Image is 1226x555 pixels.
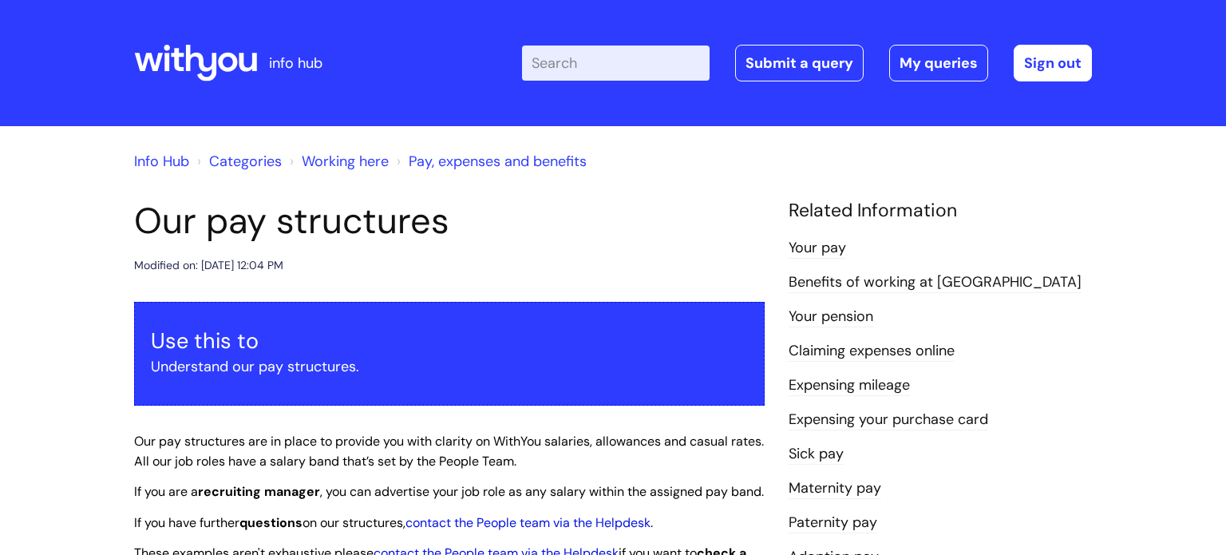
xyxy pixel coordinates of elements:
[735,45,864,81] a: Submit a query
[286,149,389,174] li: Working here
[522,46,710,81] input: Search
[134,152,189,171] a: Info Hub
[151,328,748,354] h3: Use this to
[789,513,877,533] a: Paternity pay
[151,354,748,379] p: Understand our pay structures.
[239,514,303,531] strong: questions
[134,483,764,500] span: If you are a , you can advertise your job role as any salary within the assigned pay band.
[789,375,910,396] a: Expensing mileage
[393,149,587,174] li: Pay, expenses and benefits
[789,272,1082,293] a: Benefits of working at [GEOGRAPHIC_DATA]
[134,200,765,243] h1: Our pay structures
[193,149,282,174] li: Solution home
[269,50,322,76] p: info hub
[522,45,1092,81] div: | -
[134,514,653,531] span: If you have further on our structures, .
[789,478,881,499] a: Maternity pay
[789,307,873,327] a: Your pension
[409,152,587,171] a: Pay, expenses and benefits
[405,514,651,531] a: contact the People team via the Helpdesk
[789,238,846,259] a: Your pay
[302,152,389,171] a: Working here
[789,200,1092,222] h4: Related Information
[789,341,955,362] a: Claiming expenses online
[889,45,988,81] a: My queries
[789,410,988,430] a: Expensing your purchase card
[134,256,283,276] div: Modified on: [DATE] 12:04 PM
[198,483,320,500] strong: recruiting manager
[789,444,844,465] a: Sick pay
[209,152,282,171] a: Categories
[1014,45,1092,81] a: Sign out
[134,433,764,470] span: Our pay structures are in place to provide you with clarity on WithYou salaries, allowances and c...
